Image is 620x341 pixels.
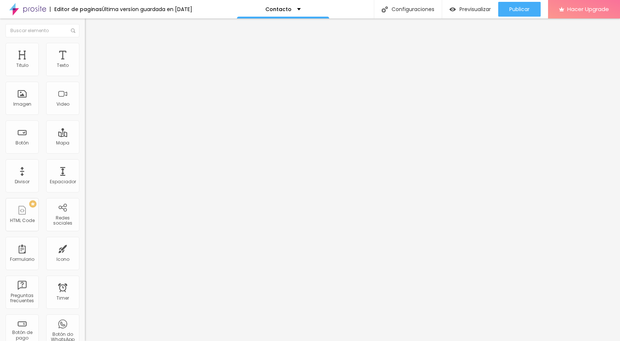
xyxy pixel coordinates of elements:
[6,24,79,37] input: Buscar elemento
[16,63,28,68] div: Titulo
[498,2,541,17] button: Publicar
[7,330,37,341] div: Botón de pago
[509,6,530,12] span: Publicar
[57,63,69,68] div: Texto
[56,257,69,262] div: Icono
[449,6,456,13] img: view-1.svg
[50,7,102,12] div: Editor de paginas
[50,179,76,184] div: Espaciador
[265,7,292,12] p: Contacto
[15,179,30,184] div: Divisor
[10,218,35,223] div: HTML Code
[10,257,34,262] div: Formulario
[459,6,491,12] span: Previsualizar
[382,6,388,13] img: Icone
[15,140,29,146] div: Botón
[442,2,498,17] button: Previsualizar
[567,6,609,12] span: Hacer Upgrade
[48,215,77,226] div: Redes sociales
[71,28,75,33] img: Icone
[13,102,31,107] div: Imagen
[56,140,69,146] div: Mapa
[7,293,37,304] div: Preguntas frecuentes
[102,7,192,12] div: Última versíon guardada en [DATE]
[56,296,69,301] div: Timer
[56,102,69,107] div: Video
[85,18,620,341] iframe: Editor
